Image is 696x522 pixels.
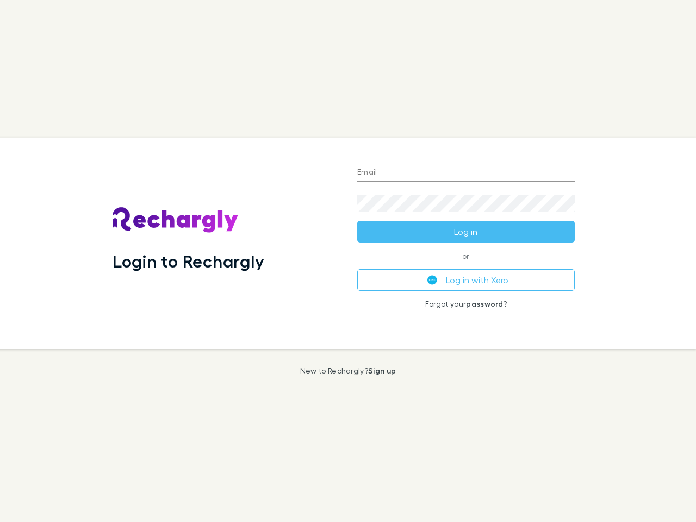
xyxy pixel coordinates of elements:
img: Rechargly's Logo [113,207,239,233]
a: Sign up [368,366,396,375]
button: Log in with Xero [357,269,575,291]
h1: Login to Rechargly [113,251,264,271]
p: New to Rechargly? [300,366,396,375]
button: Log in [357,221,575,243]
a: password [466,299,503,308]
img: Xero's logo [427,275,437,285]
p: Forgot your ? [357,300,575,308]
